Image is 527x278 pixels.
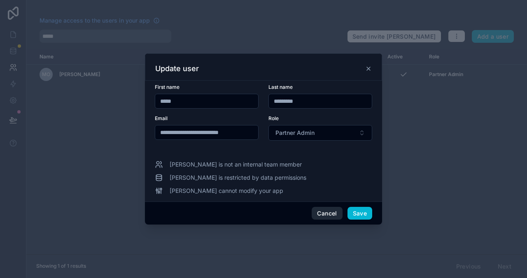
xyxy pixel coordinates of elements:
[347,207,372,220] button: Save
[155,64,199,74] h3: Update user
[268,84,293,90] span: Last name
[155,84,180,90] span: First name
[268,125,372,141] button: Select Button
[170,174,306,182] span: [PERSON_NAME] is restricted by data permissions
[155,115,168,121] span: Email
[170,160,302,169] span: [PERSON_NAME] is not an internal team member
[312,207,342,220] button: Cancel
[268,115,279,121] span: Role
[275,129,315,137] span: Partner Admin
[170,187,283,195] span: [PERSON_NAME] cannot modify your app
